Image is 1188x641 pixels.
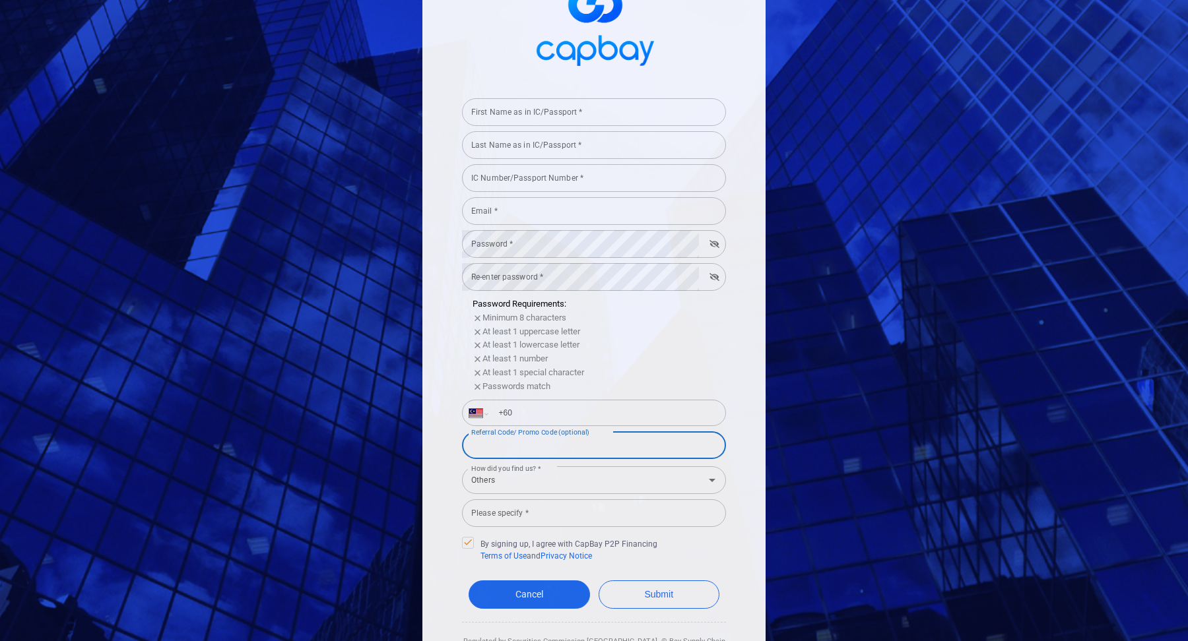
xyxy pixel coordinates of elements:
[480,551,527,561] a: Terms of Use
[469,580,590,609] a: Cancel
[482,353,548,363] span: At least 1 number
[471,460,541,477] label: How did you find us? *
[471,427,589,437] label: Referral Code/ Promo Code (optional)
[482,367,584,377] span: At least 1 special character
[490,402,719,423] input: Enter phone number *
[482,340,579,350] span: At least 1 lowercase letter
[599,580,720,609] button: Submit
[482,313,566,322] span: Minimum 8 characters
[482,381,550,391] span: Passwords match
[473,299,566,309] span: Password Requirements:
[482,326,580,336] span: At least 1 uppercase letter
[462,537,657,562] span: By signing up, I agree with CapBay P2P Financing and
[703,471,721,489] button: Open
[515,589,543,599] span: Cancel
[541,551,592,561] a: Privacy Notice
